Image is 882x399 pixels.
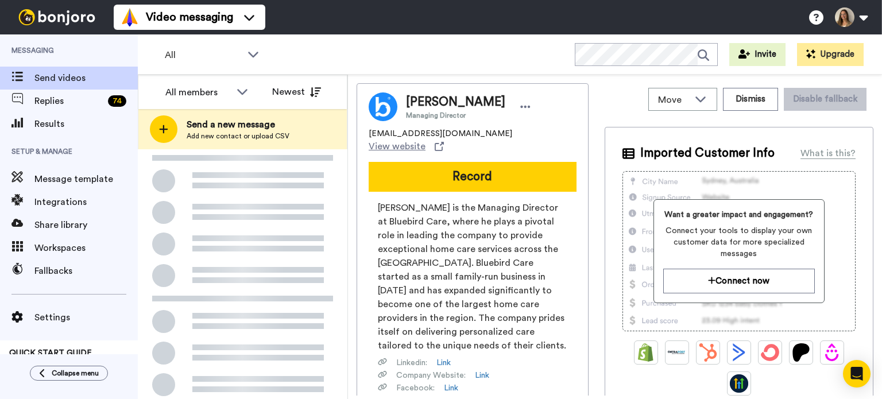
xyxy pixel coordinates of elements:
[108,95,126,107] div: 74
[30,366,108,381] button: Collapse menu
[396,382,435,394] span: Facebook :
[52,369,99,378] span: Collapse menu
[406,94,505,111] span: [PERSON_NAME]
[396,370,466,381] span: Company Website :
[823,343,841,362] img: Drip
[663,209,815,220] span: Want a greater impact and engagement?
[34,195,138,209] span: Integrations
[730,374,748,393] img: GoHighLevel
[369,162,577,192] button: Record
[264,80,330,103] button: Newest
[369,128,512,140] span: [EMAIL_ADDRESS][DOMAIN_NAME]
[369,92,397,121] img: Image of Norman Murphy
[729,43,786,66] button: Invite
[761,343,779,362] img: ConvertKit
[797,43,864,66] button: Upgrade
[723,88,778,111] button: Dismiss
[663,225,815,259] span: Connect your tools to display your own customer data for more specialized messages
[34,311,138,324] span: Settings
[165,86,231,99] div: All members
[699,343,717,362] img: Hubspot
[121,8,139,26] img: vm-color.svg
[34,71,138,85] span: Send videos
[668,343,686,362] img: Ontraport
[663,269,815,293] button: Connect now
[436,357,451,369] a: Link
[187,118,289,131] span: Send a new message
[396,357,427,369] span: Linkedin :
[843,360,871,388] div: Open Intercom Messenger
[378,201,567,352] span: [PERSON_NAME] is the Managing Director at Bluebird Care, where he plays a pivotal role in leading...
[406,111,505,120] span: Managing Director
[369,140,444,153] a: View website
[34,264,138,278] span: Fallbacks
[800,146,856,160] div: What is this?
[146,9,233,25] span: Video messaging
[34,218,138,232] span: Share library
[34,94,103,108] span: Replies
[34,241,138,255] span: Workspaces
[14,9,100,25] img: bj-logo-header-white.svg
[658,93,689,107] span: Move
[784,88,866,111] button: Disable fallback
[792,343,810,362] img: Patreon
[34,117,138,131] span: Results
[165,48,242,62] span: All
[444,382,458,394] a: Link
[640,145,775,162] span: Imported Customer Info
[369,140,425,153] span: View website
[187,131,289,141] span: Add new contact or upload CSV
[475,370,489,381] a: Link
[637,343,655,362] img: Shopify
[34,172,138,186] span: Message template
[9,349,92,357] span: QUICK START GUIDE
[730,343,748,362] img: ActiveCampaign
